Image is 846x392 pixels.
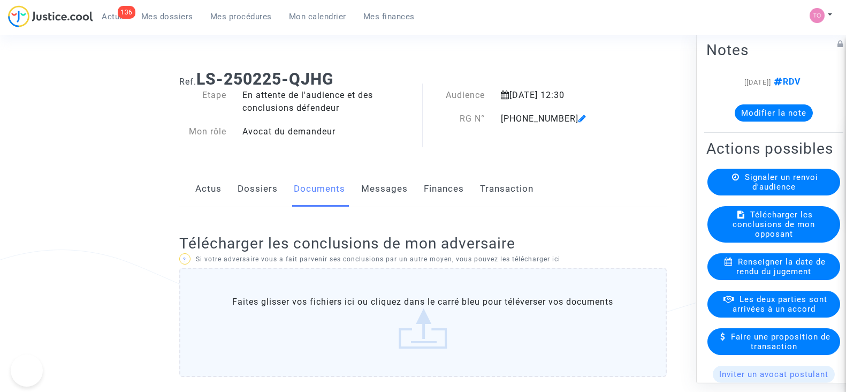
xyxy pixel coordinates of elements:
a: Actus [195,171,222,207]
p: Si votre adversaire vous a fait parvenir ses conclusions par un autre moyen, vous pouvez les télé... [179,253,667,266]
a: Mon calendrier [280,9,355,25]
a: Mes procédures [202,9,280,25]
div: [PHONE_NUMBER] [493,112,632,125]
span: Actus [102,12,124,21]
a: 136Actus [93,9,133,25]
div: 136 [118,6,135,19]
a: Transaction [480,171,533,207]
div: Etape [171,89,234,115]
span: Signaler un renvoi d'audience [745,172,818,192]
span: Faire une proposition de transaction [731,332,830,351]
span: Mes procédures [210,12,272,21]
a: Mes dossiers [133,9,202,25]
iframe: Help Scout Beacon - Open [11,355,43,387]
h2: Notes [706,41,841,59]
span: Télécharger les conclusions de mon opposant [733,210,815,239]
span: RDV [771,77,801,87]
div: RG N° [423,112,493,125]
span: ? [183,257,186,262]
h2: Actions possibles [706,139,841,158]
a: Mes finances [355,9,423,25]
span: Les deux parties sont arrivées à un accord [733,295,827,314]
span: Ref. [179,77,196,87]
span: Inviter un avocat postulant [719,370,828,379]
div: Mon rôle [171,125,234,138]
span: Mes dossiers [141,12,193,21]
span: Renseigner la date de rendu du jugement [736,257,826,276]
div: En attente de l'audience et des conclusions défendeur [234,89,423,115]
a: Dossiers [238,171,278,207]
a: Finances [424,171,464,207]
div: Avocat du demandeur [234,125,423,138]
button: Modifier la note [735,104,813,122]
img: jc-logo.svg [8,5,93,27]
span: [[DATE]] [744,78,771,86]
span: Mes finances [363,12,415,21]
span: Mon calendrier [289,12,346,21]
a: Documents [294,171,345,207]
img: fe1f3729a2b880d5091b466bdc4f5af5 [810,8,825,23]
h2: Télécharger les conclusions de mon adversaire [179,234,667,253]
a: Messages [361,171,408,207]
b: LS-250225-QJHG [196,70,333,88]
div: Audience [423,89,493,102]
div: [DATE] 12:30 [493,89,632,102]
